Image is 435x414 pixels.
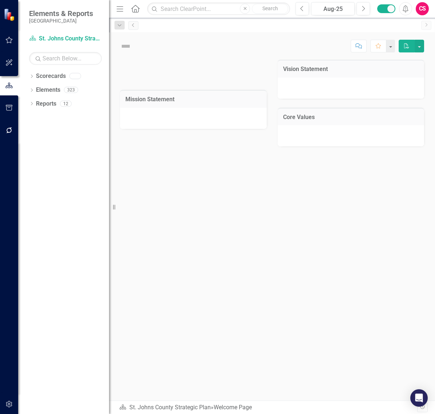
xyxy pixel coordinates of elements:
a: Reports [36,100,56,108]
span: Search [262,5,278,11]
a: St. Johns County Strategic Plan [29,35,102,43]
div: 12 [60,100,72,107]
input: Search Below... [29,52,102,65]
a: Elements [36,86,60,94]
div: Open Intercom Messenger [410,389,428,407]
span: Elements & Reports [29,9,93,18]
div: 323 [64,87,78,93]
h3: Mission Statement [125,96,261,103]
small: [GEOGRAPHIC_DATA] [29,18,93,24]
a: Scorecards [36,72,66,80]
div: Welcome Page [214,404,252,411]
h3: Core Values [283,114,419,121]
h3: Vision Statement [283,66,419,72]
button: CS [416,2,429,15]
a: St. Johns County Strategic Plan [129,404,211,411]
button: Aug-25 [311,2,355,15]
div: Aug-25 [314,5,352,13]
img: Not Defined [120,40,132,52]
img: ClearPoint Strategy [4,8,16,21]
input: Search ClearPoint... [147,3,290,15]
button: Search [252,4,288,14]
div: » [119,403,417,412]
